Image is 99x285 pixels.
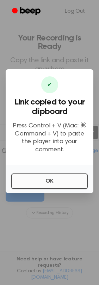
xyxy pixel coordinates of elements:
[11,173,88,189] button: OK
[11,97,88,116] h3: Link copied to your clipboard
[11,122,88,154] p: Press Control + V (Mac: ⌘ Command + V) to paste the player into your comment.
[41,76,58,93] div: ✔
[7,5,47,18] a: Beep
[58,3,92,20] a: Log Out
